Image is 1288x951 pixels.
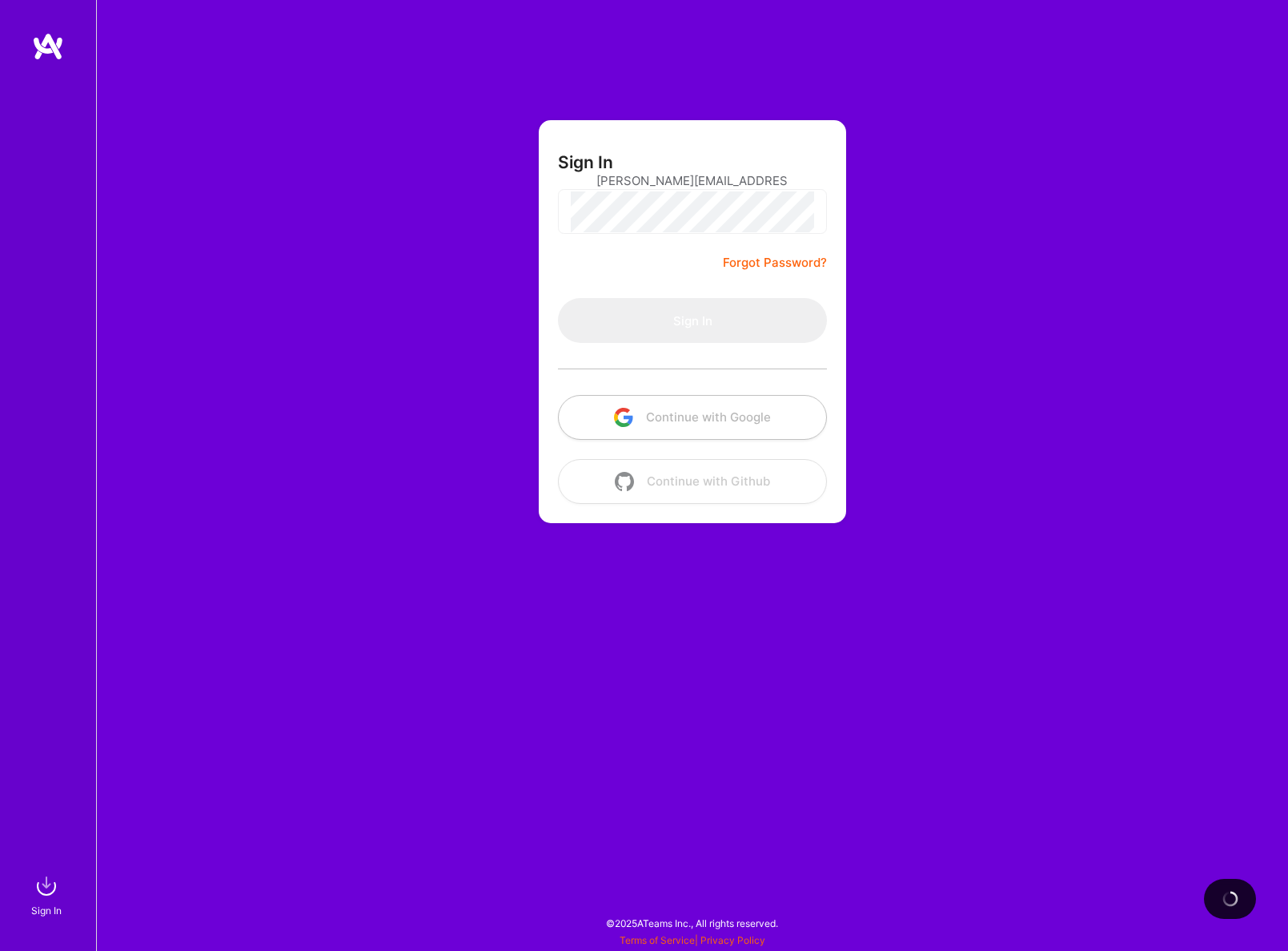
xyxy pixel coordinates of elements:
[30,870,62,902] img: sign in
[620,934,695,946] a: Terms of Service
[34,870,62,919] a: sign inSign In
[723,253,827,272] a: Forgot Password?
[96,903,1288,943] div: © 2025 ATeams Inc., All rights reserved.
[558,459,827,504] button: Continue with Github
[558,152,613,172] h3: Sign In
[596,160,788,201] input: Email...
[32,32,64,61] img: logo
[620,934,765,946] span: |
[1219,888,1242,910] img: loading
[558,395,827,440] button: Continue with Google
[700,934,765,946] a: Privacy Policy
[31,902,62,919] div: Sign In
[615,472,634,491] img: icon
[558,298,827,343] button: Sign In
[614,408,633,427] img: icon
